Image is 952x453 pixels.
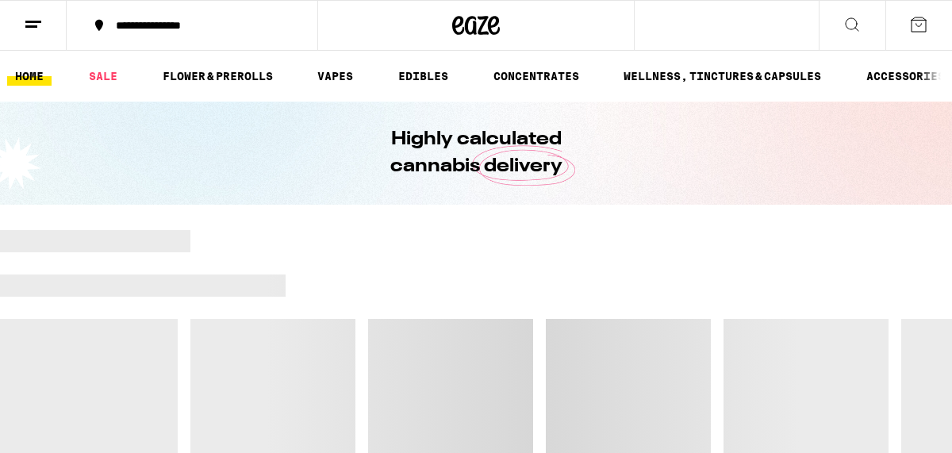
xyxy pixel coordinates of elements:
[345,126,607,180] h1: Highly calculated cannabis delivery
[81,67,125,86] a: SALE
[390,67,456,86] a: EDIBLES
[486,67,587,86] a: CONCENTRATES
[155,67,281,86] a: FLOWER & PREROLLS
[309,67,361,86] a: VAPES
[616,67,829,86] a: WELLNESS, TINCTURES & CAPSULES
[7,67,52,86] a: HOME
